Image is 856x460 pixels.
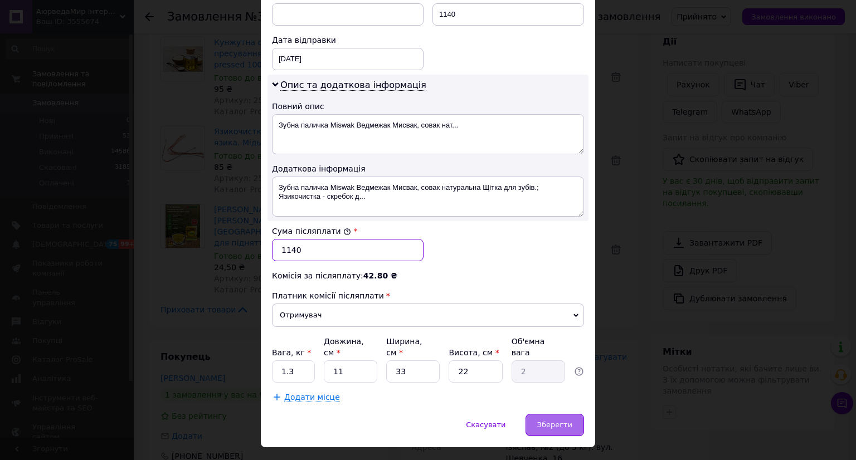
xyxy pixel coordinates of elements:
[280,80,426,91] span: Опис та додаткова інформація
[272,304,584,327] span: Отримувач
[272,163,584,174] div: Додаткова інформація
[272,291,384,300] span: Платник комісії післяплати
[537,420,572,429] span: Зберегти
[272,227,351,236] label: Сума післяплати
[466,420,505,429] span: Скасувати
[324,337,364,357] label: Довжина, см
[272,114,584,154] textarea: Зубна паличка Miswak Ведмежак Мисвак, совак нат...
[284,393,340,402] span: Додати місце
[449,348,499,357] label: Висота, см
[272,177,584,217] textarea: Зубна паличка Miswak Ведмежак Мисвак, совак натуральна Щітка для зубів.; Язикочистка - скребок д...
[386,337,422,357] label: Ширина, см
[363,271,397,280] span: 42.80 ₴
[512,336,565,358] div: Об'ємна вага
[272,35,424,46] div: Дата відправки
[272,348,311,357] label: Вага, кг
[272,270,584,281] div: Комісія за післяплату:
[272,101,584,112] div: Повний опис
